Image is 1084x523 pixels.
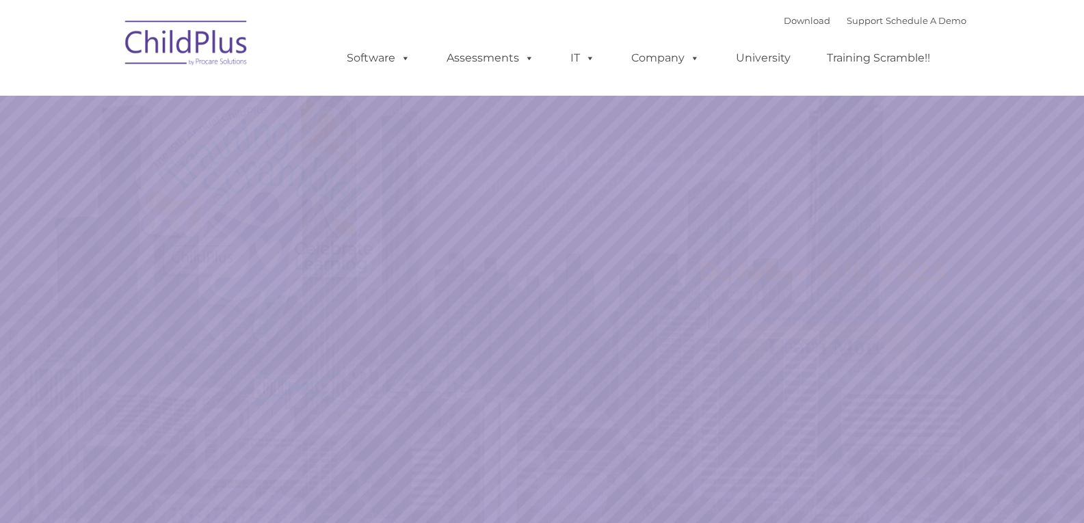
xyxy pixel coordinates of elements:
[737,323,916,371] a: Learn More
[847,15,883,26] a: Support
[618,44,713,72] a: Company
[557,44,609,72] a: IT
[118,11,255,79] img: ChildPlus by Procare Solutions
[784,15,966,26] font: |
[722,44,804,72] a: University
[784,15,830,26] a: Download
[433,44,548,72] a: Assessments
[333,44,424,72] a: Software
[886,15,966,26] a: Schedule A Demo
[813,44,944,72] a: Training Scramble!!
